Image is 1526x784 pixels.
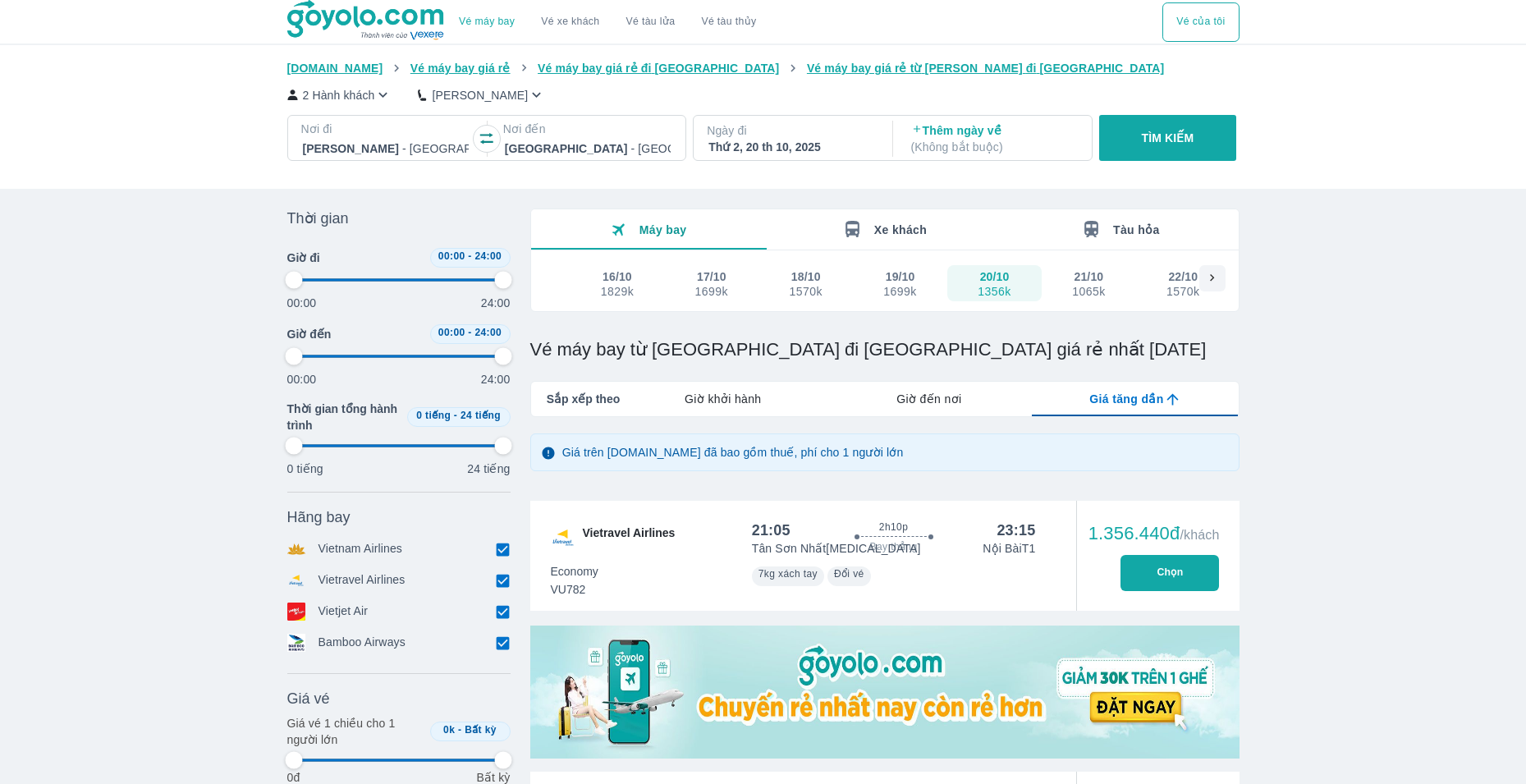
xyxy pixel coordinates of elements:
div: 16/10 [603,268,632,285]
span: - [468,250,471,262]
span: Vé máy bay giá rẻ đi [GEOGRAPHIC_DATA] [538,62,779,75]
button: Chọn [1120,555,1219,591]
div: Thứ 2, 20 th 10, 2025 [708,139,874,155]
div: 21/10 [1075,268,1104,285]
div: 22/10 [1168,268,1198,285]
span: - [468,327,471,338]
div: lab API tabs example [620,382,1238,416]
div: 1.356.440đ [1088,524,1220,543]
button: 2 Hành khách [287,86,392,103]
nav: breadcrumb [287,60,1240,76]
span: Bất kỳ [465,724,497,736]
p: TÌM KIẾM [1142,130,1194,146]
span: Thời gian [287,209,349,228]
span: 00:00 [438,250,465,262]
span: /khách [1180,528,1219,542]
span: Xe khách [874,223,927,236]
span: Máy bay [639,223,687,236]
span: 0 tiếng [416,410,451,421]
p: Vietjet Air [318,603,369,621]
div: 23:15 [997,520,1035,540]
p: Giá vé 1 chiều cho 1 người lớn [287,715,424,748]
div: 21:05 [752,520,790,540]
p: Tân Sơn Nhất [MEDICAL_DATA] [752,540,921,557]
span: 24 tiếng [461,410,501,421]
p: Nơi đến [503,121,672,137]
p: [PERSON_NAME] [432,87,528,103]
button: Vé của tôi [1162,2,1239,42]
a: Vé xe khách [541,16,599,28]
span: Thời gian tổng hành trình [287,401,401,433]
span: Giờ đi [287,250,320,266]
p: 24:00 [481,295,511,311]
p: Nơi đi [301,121,470,137]
p: 24 tiếng [467,461,510,477]
span: - [458,724,461,736]
span: Hãng bay [287,507,351,527]
p: Vietnam Airlines [318,540,403,558]
span: Giá vé [287,689,330,708]
p: 24:00 [481,371,511,387]
button: TÌM KIẾM [1099,115,1236,161]
p: Thêm ngày về [911,122,1077,155]
div: 1570k [789,285,822,298]
div: 17/10 [697,268,726,285]
span: Giờ đến [287,326,332,342]
span: Vé máy bay giá rẻ [410,62,511,75]
span: Vietravel Airlines [583,525,676,551]
button: [PERSON_NAME] [418,86,545,103]
span: 7kg xách tay [758,568,818,580]
span: 24:00 [474,250,502,262]
div: 1356k [978,285,1010,298]
span: - [454,410,457,421]
span: VU782 [551,581,598,598]
a: Vé máy bay [459,16,515,28]
p: ( Không bắt buộc ) [911,139,1077,155]
div: 1065k [1072,285,1105,298]
div: choose transportation mode [446,2,769,42]
span: Economy [551,563,598,580]
p: Ngày đi [707,122,876,139]
span: Giá tăng dần [1089,391,1163,407]
span: 0k [443,724,455,736]
img: VU [550,525,576,551]
div: 1699k [883,285,916,298]
a: Vé tàu lửa [613,2,689,42]
p: Nội Bài T1 [983,540,1035,557]
div: 19/10 [886,268,915,285]
div: scrollable day and price [571,265,1199,301]
h1: Vé máy bay từ [GEOGRAPHIC_DATA] đi [GEOGRAPHIC_DATA] giá rẻ nhất [DATE] [530,338,1240,361]
p: 0 tiếng [287,461,323,477]
span: 24:00 [474,327,502,338]
span: 00:00 [438,327,465,338]
button: Vé tàu thủy [688,2,769,42]
div: 1570k [1166,285,1199,298]
p: Vietravel Airlines [318,571,406,589]
p: 2 Hành khách [303,87,375,103]
span: Vé máy bay giá rẻ từ [PERSON_NAME] đi [GEOGRAPHIC_DATA] [807,62,1165,75]
img: media-0 [530,626,1240,759]
span: Giờ khởi hành [685,391,761,407]
p: 00:00 [287,371,317,387]
p: Bamboo Airways [318,634,406,652]
span: Sắp xếp theo [547,391,621,407]
span: 2h10p [879,520,908,534]
div: 20/10 [980,268,1010,285]
div: 1829k [601,285,634,298]
p: 00:00 [287,295,317,311]
div: 18/10 [791,268,821,285]
div: choose transportation mode [1162,2,1239,42]
span: [DOMAIN_NAME] [287,62,383,75]
div: 1699k [695,285,728,298]
span: Đổi vé [834,568,864,580]
span: Giờ đến nơi [896,391,961,407]
span: Tàu hỏa [1113,223,1160,236]
p: Giá trên [DOMAIN_NAME] đã bao gồm thuế, phí cho 1 người lớn [562,444,904,461]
